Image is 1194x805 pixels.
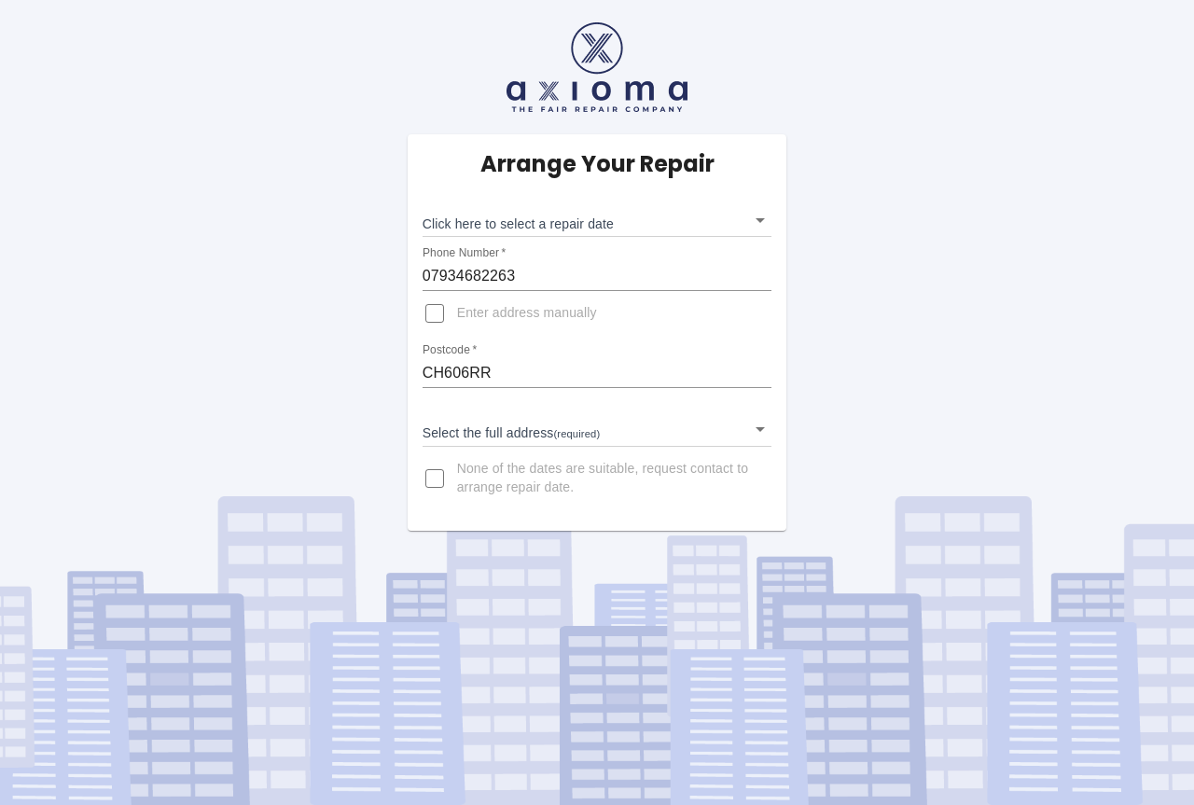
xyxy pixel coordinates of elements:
span: None of the dates are suitable, request contact to arrange repair date. [457,460,757,497]
span: Enter address manually [457,304,597,323]
label: Postcode [423,342,477,358]
h5: Arrange Your Repair [480,149,715,179]
label: Phone Number [423,245,506,261]
img: axioma [507,22,687,112]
